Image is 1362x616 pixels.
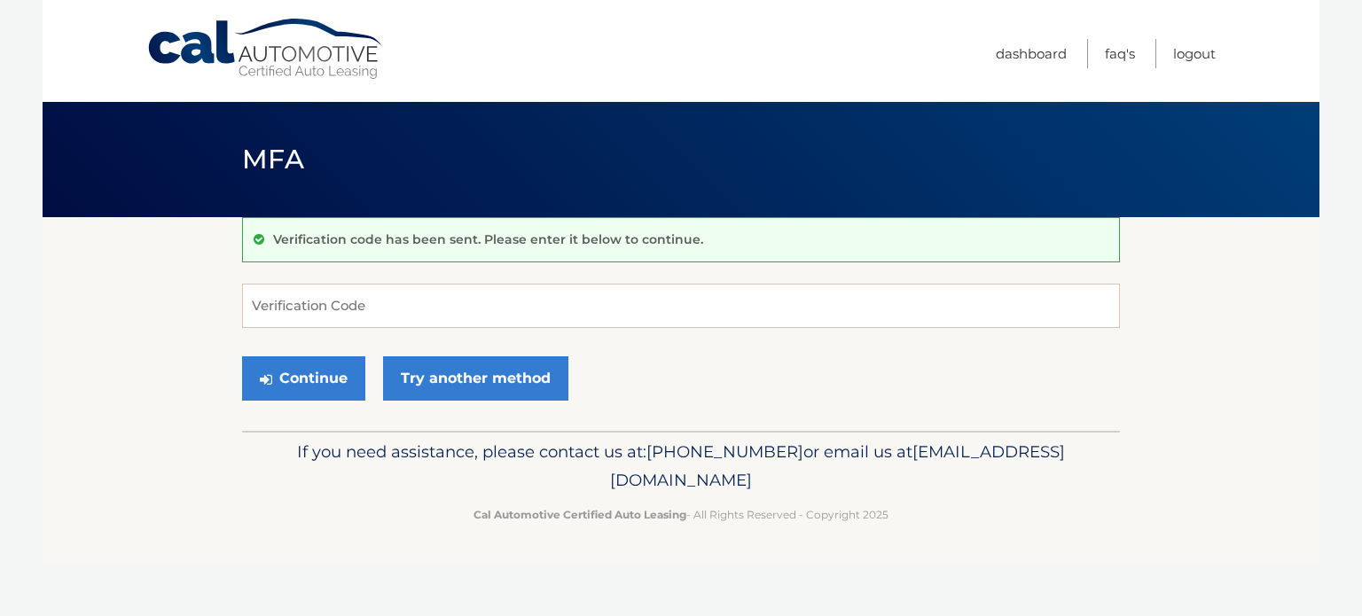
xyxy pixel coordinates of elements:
strong: Cal Automotive Certified Auto Leasing [474,508,686,521]
a: Logout [1173,39,1216,68]
a: Cal Automotive [146,18,386,81]
a: Dashboard [996,39,1067,68]
button: Continue [242,356,365,401]
input: Verification Code [242,284,1120,328]
p: If you need assistance, please contact us at: or email us at [254,438,1108,495]
p: - All Rights Reserved - Copyright 2025 [254,505,1108,524]
span: MFA [242,143,304,175]
a: FAQ's [1105,39,1135,68]
span: [EMAIL_ADDRESS][DOMAIN_NAME] [610,441,1065,490]
p: Verification code has been sent. Please enter it below to continue. [273,231,703,247]
span: [PHONE_NUMBER] [646,441,803,462]
a: Try another method [383,356,568,401]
